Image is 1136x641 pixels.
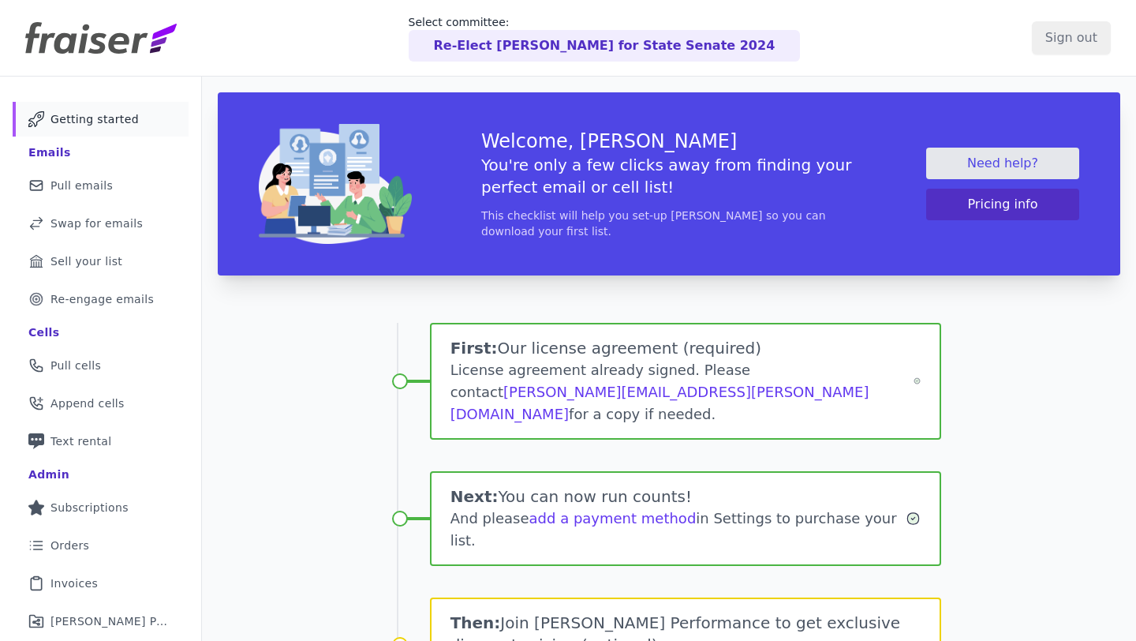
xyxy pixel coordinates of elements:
a: Append cells [13,386,189,421]
span: Pull cells [50,358,101,373]
a: [PERSON_NAME][EMAIL_ADDRESS][PERSON_NAME][DOMAIN_NAME] [450,384,869,422]
input: Sign out [1032,21,1111,54]
p: This checklist will help you set-up [PERSON_NAME] so you can download your first list. [481,208,857,239]
span: [PERSON_NAME] Performance [50,613,170,629]
span: Re-engage emails [50,291,154,307]
a: [PERSON_NAME] Performance [13,604,189,639]
div: Admin [28,467,69,482]
a: Text rental [13,424,189,459]
h1: Our license agreement (required) [450,337,914,359]
span: Then: [450,613,501,632]
a: Subscriptions [13,490,189,525]
div: And please in Settings to purchase your list. [450,508,906,552]
a: Pull emails [13,168,189,203]
span: Swap for emails [50,216,143,231]
p: Select committee: [409,14,801,30]
span: Getting started [50,111,139,127]
div: Cells [28,324,59,340]
img: img [259,124,412,244]
span: Invoices [50,575,98,591]
a: Orders [13,528,189,563]
div: License agreement already signed. Please contact for a copy if needed. [450,359,914,425]
a: Need help? [926,148,1079,179]
span: Subscriptions [50,500,129,515]
a: Sell your list [13,244,189,279]
h5: You're only a few clicks away from finding your perfect email or cell list! [481,154,857,198]
a: Invoices [13,566,189,601]
a: Re-engage emails [13,282,189,317]
h3: Welcome, [PERSON_NAME] [481,129,857,154]
span: Text rental [50,433,112,449]
a: add a payment method [529,510,697,527]
a: Getting started [13,102,189,137]
img: Fraiser Logo [25,22,177,54]
span: Next: [450,487,499,506]
span: Append cells [50,395,125,411]
a: Select committee: Re-Elect [PERSON_NAME] for State Senate 2024 [409,14,801,62]
a: Pull cells [13,348,189,383]
button: Pricing info [926,189,1079,220]
h1: You can now run counts! [450,485,906,508]
span: Sell your list [50,253,122,269]
div: Emails [28,144,71,160]
span: First: [450,339,498,358]
span: Orders [50,538,89,553]
p: Re-Elect [PERSON_NAME] for State Senate 2024 [434,36,775,55]
span: Pull emails [50,178,113,193]
a: Swap for emails [13,206,189,241]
